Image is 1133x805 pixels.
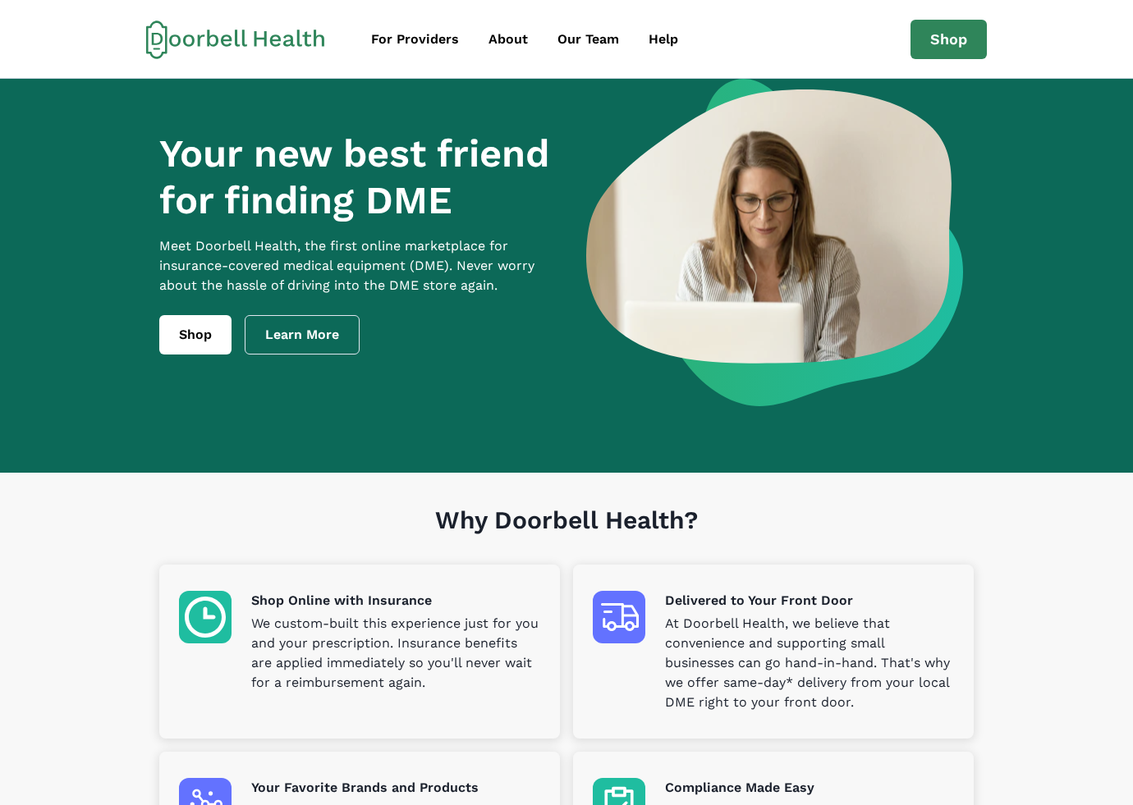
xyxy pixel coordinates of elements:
h1: Your new best friend for finding DME [159,130,558,223]
p: Delivered to Your Front Door [665,591,954,611]
img: Shop Online with Insurance icon [179,591,232,643]
div: Our Team [557,30,619,49]
div: For Providers [371,30,459,49]
div: About [489,30,528,49]
p: Meet Doorbell Health, the first online marketplace for insurance-covered medical equipment (DME).... [159,236,558,295]
p: We custom-built this experience just for you and your prescription. Insurance benefits are applie... [251,614,540,693]
a: Learn More [245,315,360,354]
p: Shop Online with Insurance [251,591,540,611]
a: Help [635,23,691,56]
p: Your Favorite Brands and Products [251,778,540,798]
p: Compliance Made Easy [665,778,954,798]
p: At Doorbell Health, we believe that convenience and supporting small businesses can go hand-in-ha... [665,614,954,712]
h1: Why Doorbell Health? [159,505,974,565]
a: About [475,23,541,56]
a: Our Team [544,23,632,56]
a: For Providers [358,23,472,56]
a: Shop [911,20,987,59]
img: a woman looking at a computer [586,79,963,406]
a: Shop [159,315,232,354]
div: Help [649,30,678,49]
img: Delivered to Your Front Door icon [593,591,645,643]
